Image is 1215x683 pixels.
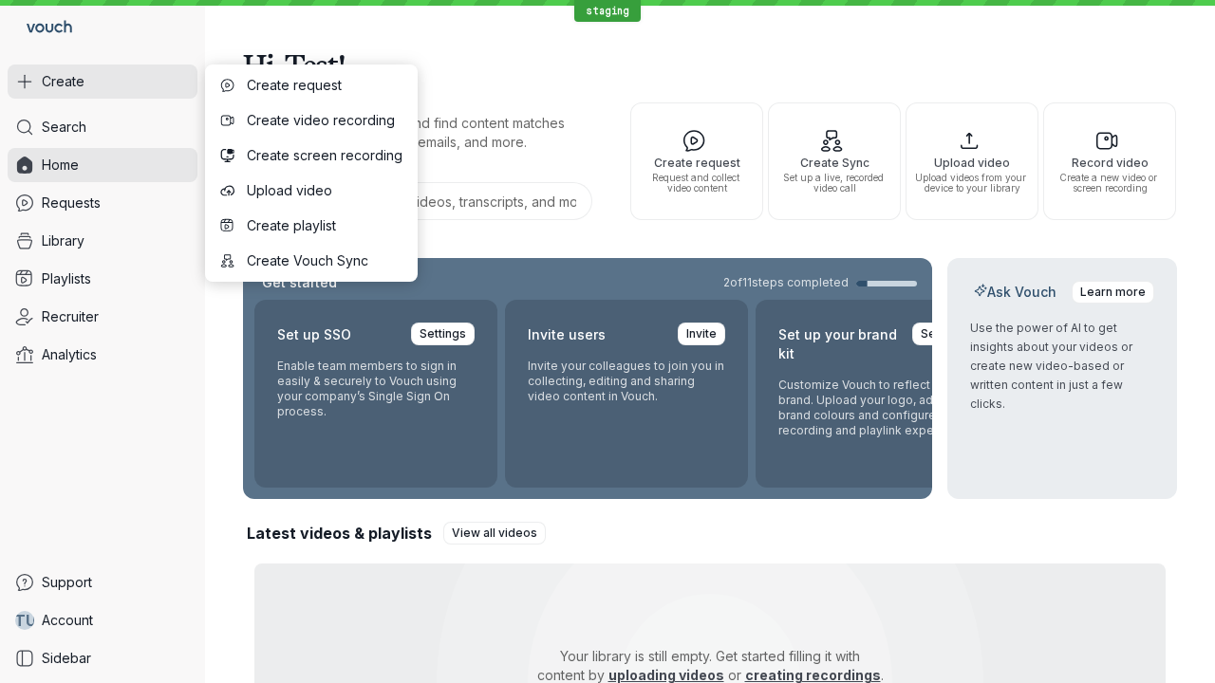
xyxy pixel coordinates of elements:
[209,68,414,102] button: Create request
[1052,173,1168,194] span: Create a new video or screen recording
[247,111,402,130] span: Create video recording
[42,72,84,91] span: Create
[608,667,724,683] a: uploading videos
[1072,281,1154,304] a: Learn more
[42,307,99,326] span: Recruiter
[528,359,725,404] p: Invite your colleagues to join you in collecting, editing and sharing video content in Vouch.
[776,157,892,169] span: Create Sync
[209,244,414,278] button: Create Vouch Sync
[258,273,341,292] h2: Get started
[528,323,606,347] h2: Invite users
[678,323,725,345] a: Invite
[209,174,414,208] button: Upload video
[42,156,79,175] span: Home
[1080,283,1146,302] span: Learn more
[1052,157,1168,169] span: Record video
[42,194,101,212] span: Requests
[243,114,596,152] p: Search for any keywords and find content matches through transcriptions, user emails, and more.
[42,231,84,250] span: Library
[8,603,197,637] a: TUAccount
[42,345,97,364] span: Analytics
[776,173,892,194] span: Set up a live, recorded video call
[8,186,197,220] a: Requests
[277,323,351,347] h2: Set up SSO
[277,359,475,419] p: Enable team members to sign in easily & securely to Vouch using your company’s Single Sign On pro...
[639,173,755,194] span: Request and collect video content
[914,173,1030,194] span: Upload videos from your device to your library
[42,573,92,592] span: Support
[209,138,414,173] button: Create screen recording
[247,216,402,235] span: Create playlist
[970,283,1060,302] h2: Ask Vouch
[42,118,86,137] span: Search
[906,102,1038,220] button: Upload videoUpload videos from your device to your library
[247,76,402,95] span: Create request
[209,103,414,138] button: Create video recording
[209,209,414,243] button: Create playlist
[778,323,901,366] h2: Set up your brand kit
[914,157,1030,169] span: Upload video
[8,224,197,258] a: Library
[8,641,197,675] a: Sidebar
[247,146,402,165] span: Create screen recording
[8,8,80,49] a: Go to homepage
[42,649,91,668] span: Sidebar
[8,338,197,372] a: Analytics
[26,611,36,630] span: U
[1043,102,1176,220] button: Record videoCreate a new video or screen recording
[8,565,197,600] a: Support
[639,157,755,169] span: Create request
[42,269,91,288] span: Playlists
[970,319,1154,414] p: Use the power of AI to get insights about your videos or create new video-based or written conten...
[452,524,537,543] span: View all videos
[243,38,1177,91] h1: Hi, Test!
[247,523,432,544] h2: Latest videos & playlists
[630,102,763,220] button: Create requestRequest and collect video content
[247,251,402,270] span: Create Vouch Sync
[42,611,93,630] span: Account
[247,181,402,200] span: Upload video
[723,275,917,290] a: 2of11steps completed
[8,148,197,182] a: Home
[8,300,197,334] a: Recruiter
[778,378,976,438] p: Customize Vouch to reflect your brand. Upload your logo, adjust brand colours and configure the r...
[14,611,26,630] span: T
[686,324,717,343] span: Invite
[443,522,546,545] a: View all videos
[912,323,976,345] a: Settings
[723,275,849,290] span: 2 of 11 steps completed
[420,324,466,343] span: Settings
[8,110,197,144] a: Search
[921,324,967,343] span: Settings
[8,65,197,99] button: Create
[768,102,901,220] button: Create SyncSet up a live, recorded video call
[745,667,881,683] a: creating recordings
[8,262,197,296] a: Playlists
[411,323,475,345] a: Settings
